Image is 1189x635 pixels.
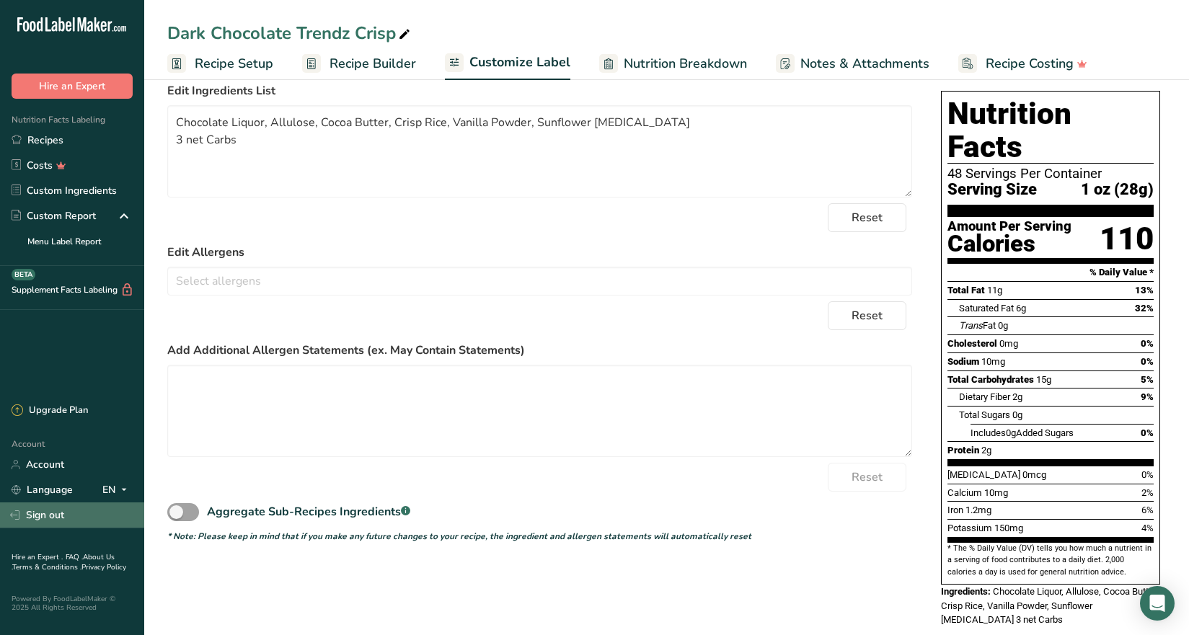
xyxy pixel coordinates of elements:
span: 150mg [994,523,1023,533]
button: Reset [828,203,906,232]
span: Protein [947,445,979,456]
label: Edit Allergens [167,244,912,261]
span: 10mg [984,487,1008,498]
span: Total Carbohydrates [947,374,1034,385]
span: Total Sugars [959,409,1010,420]
span: 0% [1141,427,1154,438]
span: 5% [1141,374,1154,385]
div: 110 [1100,220,1154,258]
a: Privacy Policy [81,562,126,572]
span: 1.2mg [965,505,991,515]
a: Language [12,477,73,502]
span: Iron [947,505,963,515]
span: 0g [1006,427,1016,438]
span: Total Fat [947,285,985,296]
div: 48 Servings Per Container [947,166,1154,181]
a: Customize Label [445,46,570,81]
div: BETA [12,269,35,280]
span: 0% [1141,469,1154,480]
span: 10mg [981,356,1005,367]
span: Saturated Fat [959,303,1014,314]
label: Add Additional Allergen Statements (ex. May Contain Statements) [167,342,912,359]
span: Recipe Costing [986,54,1074,74]
span: 32% [1135,303,1154,314]
div: Custom Report [12,208,96,223]
span: 1 oz (28g) [1081,181,1154,199]
span: 0g [1012,409,1022,420]
span: Cholesterol [947,338,997,349]
section: % Daily Value * [947,264,1154,281]
h1: Nutrition Facts [947,97,1154,164]
span: 0mcg [1022,469,1046,480]
span: Recipe Setup [195,54,273,74]
i: * Note: Please keep in mind that if you make any future changes to your recipe, the ingredient an... [167,530,751,542]
section: * The % Daily Value (DV) tells you how much a nutrient in a serving of food contributes to a dail... [947,543,1154,578]
span: Serving Size [947,181,1037,199]
span: Sodium [947,356,979,367]
span: 0% [1141,338,1154,349]
span: 0g [998,320,1008,331]
span: Includes Added Sugars [971,427,1074,438]
button: Reset [828,301,906,330]
div: Dark Chocolate Trendz Crisp [167,20,413,46]
div: Aggregate Sub-Recipes Ingredients [207,503,410,520]
input: Select allergens [168,270,911,292]
span: 6g [1016,303,1026,314]
label: Edit Ingredients List [167,82,912,99]
span: Notes & Attachments [800,54,929,74]
span: Fat [959,320,996,331]
span: Reset [852,307,883,324]
span: Recipe Builder [330,54,416,74]
a: About Us . [12,552,115,572]
div: Open Intercom Messenger [1140,586,1175,621]
span: 9% [1141,391,1154,402]
span: Ingredients: [941,586,991,597]
span: 13% [1135,285,1154,296]
a: Recipe Costing [958,48,1087,80]
div: Calories [947,234,1071,254]
span: Customize Label [469,53,570,72]
a: Recipe Setup [167,48,273,80]
div: Upgrade Plan [12,404,88,418]
button: Reset [828,463,906,492]
span: 2% [1141,487,1154,498]
span: Reset [852,209,883,226]
span: Dietary Fiber [959,391,1010,402]
span: Reset [852,469,883,486]
div: EN [102,481,133,499]
span: Potassium [947,523,992,533]
button: Hire an Expert [12,74,133,99]
span: 0mg [999,338,1018,349]
a: Terms & Conditions . [12,562,81,572]
span: [MEDICAL_DATA] [947,469,1020,480]
span: 2g [981,445,991,456]
i: Trans [959,320,983,331]
span: 0% [1141,356,1154,367]
span: 15g [1036,374,1051,385]
a: Notes & Attachments [776,48,929,80]
span: 2g [1012,391,1022,402]
span: Chocolate Liquor, Allulose, Cocoa Butter, Crisp Rice, Vanilla Powder, Sunflower [MEDICAL_DATA] 3 ... [941,586,1158,625]
a: FAQ . [66,552,83,562]
div: Powered By FoodLabelMaker © 2025 All Rights Reserved [12,595,133,612]
span: 4% [1141,523,1154,533]
span: 11g [987,285,1002,296]
span: Calcium [947,487,982,498]
span: Nutrition Breakdown [624,54,747,74]
a: Nutrition Breakdown [599,48,747,80]
span: 6% [1141,505,1154,515]
div: Amount Per Serving [947,220,1071,234]
a: Hire an Expert . [12,552,63,562]
a: Recipe Builder [302,48,416,80]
